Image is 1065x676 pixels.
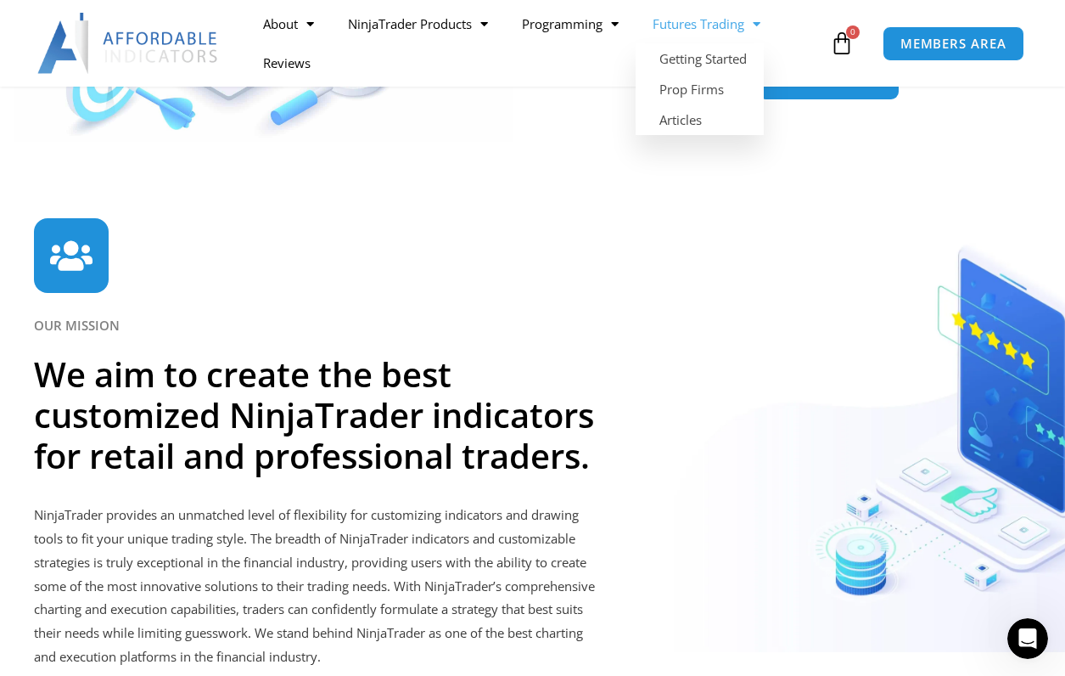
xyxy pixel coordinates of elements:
[505,4,636,43] a: Programming
[34,354,632,476] h2: We aim to create the best customized NinjaTrader indicators for retail and professional traders.
[636,74,764,104] a: Prop Firms
[900,37,1006,50] span: MEMBERS AREA
[1007,618,1048,659] iframe: Intercom live chat
[804,19,879,68] a: 0
[636,4,777,43] a: Futures Trading
[246,4,331,43] a: About
[34,318,1031,334] h6: OUR MISSION
[246,4,826,82] nav: Menu
[883,26,1024,61] a: MEMBERS AREA
[331,4,505,43] a: NinjaTrader Products
[246,43,328,82] a: Reviews
[636,43,764,135] ul: Futures Trading
[636,104,764,135] a: Articles
[846,25,860,39] span: 0
[34,504,607,669] p: NinjaTrader provides an unmatched level of flexibility for customizing indicators and drawing too...
[636,43,764,74] a: Getting Started
[37,13,220,74] img: LogoAI | Affordable Indicators – NinjaTrader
